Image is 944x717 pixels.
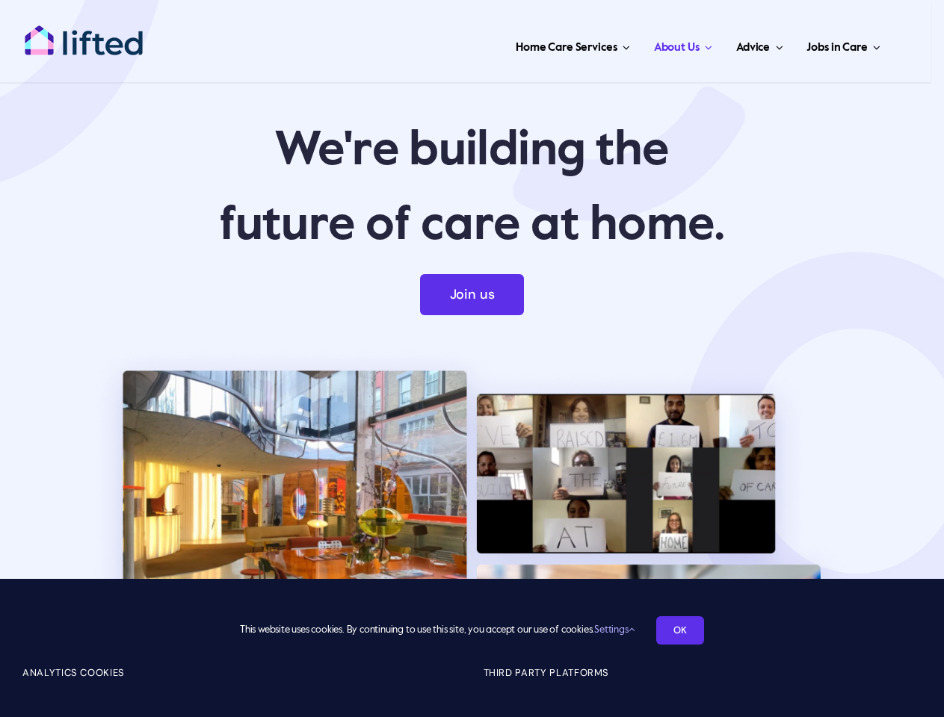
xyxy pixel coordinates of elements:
a: Home Care Services [511,22,635,67]
a: lifted-logo [24,25,144,40]
a: Settings [594,625,634,635]
a: Jobs in Care [802,22,885,67]
a: Advice [732,22,787,67]
span: Advice [736,36,770,60]
span: Join us [450,287,495,302]
p: We're building the [24,121,920,181]
a: About Us [650,22,717,67]
h4: Analytics Cookies [22,665,461,680]
h4: Third Party Platforms [484,665,922,680]
span: About Us [654,36,700,60]
nav: Main Menu [174,22,885,67]
p: future of care at home. [24,196,920,255]
a: Join us [420,274,525,315]
span: Jobs in Care [806,36,867,60]
a: OK [656,616,704,645]
span: Home Care Services [516,36,617,60]
span: This website uses cookies. By continuing to use this site, you accept our use of cookies. [240,618,634,642]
